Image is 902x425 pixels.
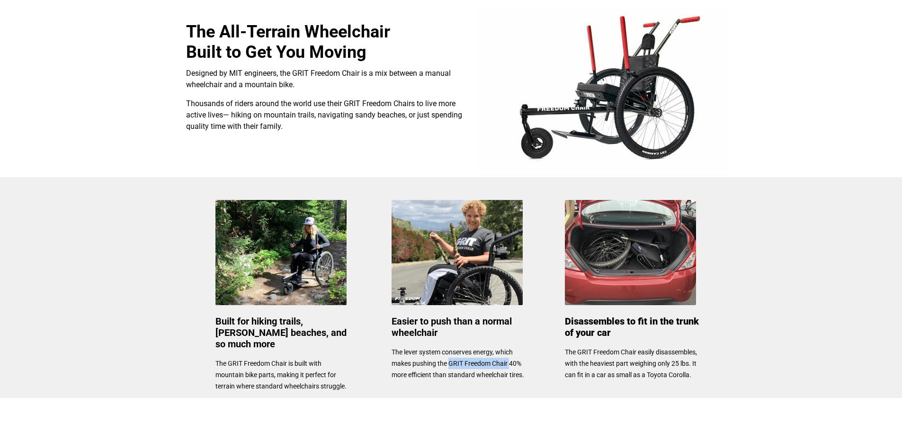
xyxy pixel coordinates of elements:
span: Easier to push than a normal wheelchair [392,316,512,338]
span: The GRIT Freedom Chair is built with mountain bike parts, making it perfect for terrain where sta... [215,360,347,390]
a: Did you mean [EMAIL_ADDRESS][DOMAIN_NAME]? [2,119,97,135]
span: The lever system conserves energy, which makes pushing the GRIT Freedom Chair 40% more efficient ... [392,348,524,379]
span: Disassembles to fit in the trunk of your car [565,316,699,338]
span: Built for hiking trails, [PERSON_NAME] beaches, and so much more [215,316,347,350]
span: The All-Terrain Wheelchair Built to Get You Moving [186,22,390,62]
span: Designed by MIT engineers, the GRIT Freedom Chair is a mix between a manual wheelchair and a moun... [186,69,451,89]
span: Thousands of riders around the world use their GRIT Freedom Chairs to live more active lives— hik... [186,99,462,131]
label: Please enter a valid email address. [2,108,149,117]
input: Get more information [34,218,115,236]
span: The GRIT Freedom Chair easily disassembles, with the heaviest part weighing only 25 lbs. It can f... [565,348,697,379]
